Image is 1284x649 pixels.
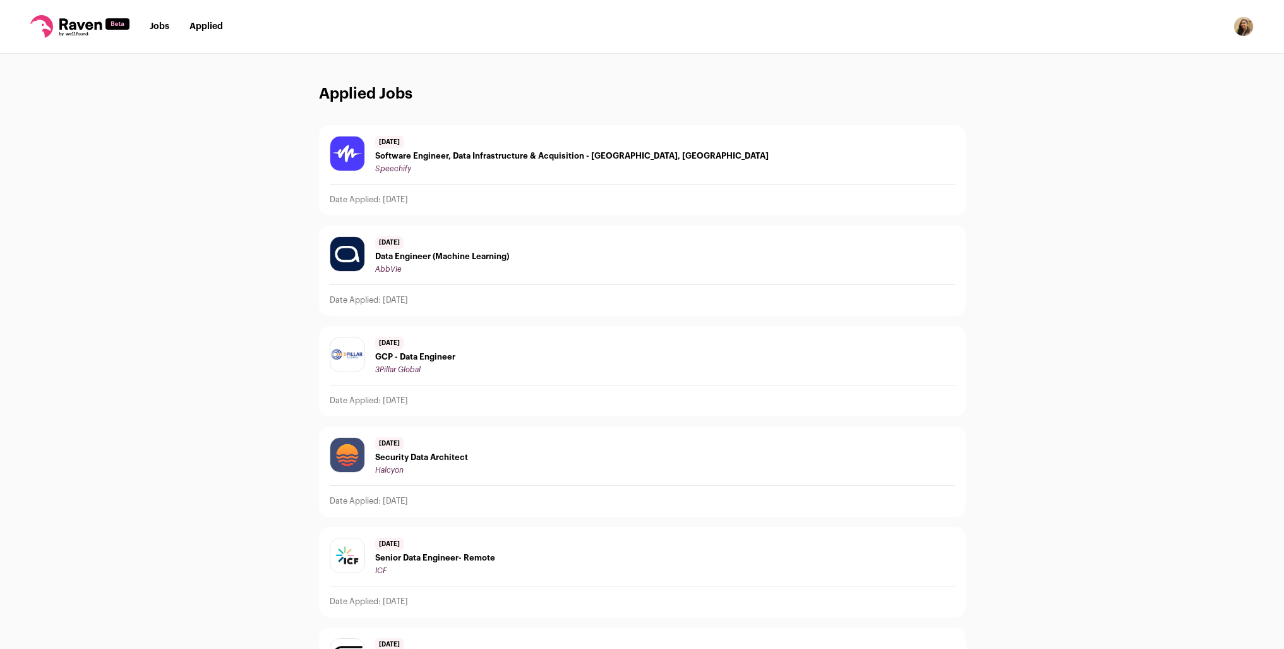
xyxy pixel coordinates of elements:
[320,528,965,617] a: [DATE] Senior Data Engineer- Remote ICF Date Applied: [DATE]
[375,352,455,362] span: GCP - Data Engineer
[375,452,468,463] span: Security Data Architect
[330,237,364,271] img: 9bb8f42bc2a01c8d2368b17f7f6ecb2cf3778cc0eeedc100ffeb73f28e689dc1.jpg
[330,349,364,360] img: 48b08c8922cd01b20da378ff150cd130447836b56f8d53862a80fcecb468a88d.png
[1233,16,1254,37] img: 8829396-medium_jpg
[375,366,421,373] span: 3Pillar Global
[330,597,408,607] p: Date Applied: [DATE]
[375,567,387,574] span: ICF
[319,84,966,105] h1: Applied Jobs
[375,136,404,149] span: [DATE]
[330,136,364,171] img: 59b05ed76c69f6ff723abab124283dfa738d80037756823f9fc9e3f42b66bce3.jpg
[320,126,965,215] a: [DATE] Software Engineer, Data Infrastructure & Acquisition - [GEOGRAPHIC_DATA], [GEOGRAPHIC_DATA...
[375,165,411,173] span: Speechify
[330,195,408,205] p: Date Applied: [DATE]
[330,295,408,305] p: Date Applied: [DATE]
[375,437,404,450] span: [DATE]
[320,427,965,516] a: [DATE] Security Data Architect Halcyon Date Applied: [DATE]
[320,327,965,416] a: [DATE] GCP - Data Engineer 3Pillar Global Date Applied: [DATE]
[375,466,404,474] span: Halcyon
[189,22,223,31] a: Applied
[375,252,509,262] span: Data Engineer (Machine Learning)
[330,496,408,506] p: Date Applied: [DATE]
[375,265,402,273] span: AbbVie
[375,337,404,349] span: [DATE]
[375,151,769,161] span: Software Engineer, Data Infrastructure & Acquisition - [GEOGRAPHIC_DATA], [GEOGRAPHIC_DATA]
[330,538,364,573] img: 8013e3267b1e474030b1efd6fe90d1f478d05fe112f47c18f3b75fbc5d8d3cee.jpg
[150,22,169,31] a: Jobs
[375,236,404,249] span: [DATE]
[330,396,408,406] p: Date Applied: [DATE]
[330,438,364,472] img: 988e7ef16dfded0c42ec362b9d2631725fa835f06338e3777ae8e166c44e2cac.jpg
[320,226,965,315] a: [DATE] Data Engineer (Machine Learning) AbbVie Date Applied: [DATE]
[1233,16,1254,37] button: Open dropdown
[375,553,495,563] span: Senior Data Engineer- Remote
[375,538,404,550] span: [DATE]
